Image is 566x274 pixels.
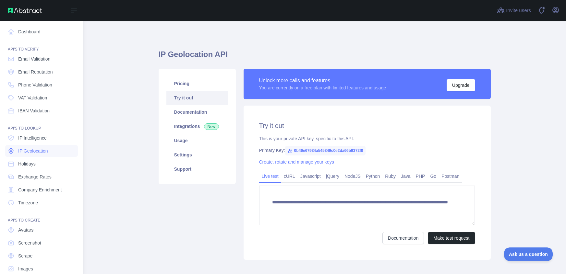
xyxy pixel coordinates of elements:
a: Email Reputation [5,66,78,78]
a: Phone Validation [5,79,78,91]
span: Scrape [18,253,32,259]
span: VAT Validation [18,95,47,101]
a: Integrations New [166,119,228,133]
span: Company Enrichment [18,187,62,193]
h1: IP Geolocation API [159,49,491,65]
a: Screenshot [5,237,78,249]
a: Avatars [5,224,78,236]
a: IBAN Validation [5,105,78,117]
iframe: Toggle Customer Support [504,247,553,261]
a: Dashboard [5,26,78,38]
a: Support [166,162,228,176]
a: Postman [439,171,462,181]
a: NodeJS [342,171,363,181]
a: cURL [281,171,298,181]
a: Javascript [298,171,323,181]
div: API'S TO VERIFY [5,39,78,52]
a: Ruby [382,171,398,181]
span: Screenshot [18,240,41,246]
a: Java [398,171,413,181]
span: 0b46e67934a545349c0e2da66b9372f0 [285,146,366,155]
a: Scrape [5,250,78,262]
button: Upgrade [447,79,475,91]
div: API'S TO CREATE [5,210,78,223]
a: Python [363,171,383,181]
span: Images [18,266,33,272]
button: Invite users [496,5,532,16]
span: Email Validation [18,56,50,62]
div: Primary Key: [259,147,475,154]
span: New [204,123,219,130]
a: Settings [166,148,228,162]
a: IP Intelligence [5,132,78,144]
a: Holidays [5,158,78,170]
a: Usage [166,133,228,148]
div: This is your private API key, specific to this API. [259,135,475,142]
a: Documentation [166,105,228,119]
div: You are currently on a free plan with limited features and usage [259,85,386,91]
a: Live test [259,171,281,181]
span: IBAN Validation [18,108,50,114]
span: Email Reputation [18,69,53,75]
a: IP Geolocation [5,145,78,157]
img: Abstract API [8,8,42,13]
a: VAT Validation [5,92,78,104]
a: jQuery [323,171,342,181]
a: Go [428,171,439,181]
a: Exchange Rates [5,171,78,183]
span: IP Geolocation [18,148,48,154]
span: Invite users [506,7,531,14]
a: Timezone [5,197,78,209]
a: Email Validation [5,53,78,65]
div: API'S TO LOOKUP [5,118,78,131]
a: Try it out [166,91,228,105]
div: Unlock more calls and features [259,77,386,85]
a: Pricing [166,76,228,91]
span: Timezone [18,200,38,206]
a: Documentation [382,232,424,244]
span: Avatars [18,227,33,233]
button: Make test request [428,232,475,244]
a: Company Enrichment [5,184,78,196]
a: Create, rotate and manage your keys [259,159,334,165]
span: Exchange Rates [18,174,52,180]
h2: Try it out [259,121,475,130]
a: PHP [413,171,428,181]
span: Phone Validation [18,82,52,88]
span: Holidays [18,161,36,167]
span: IP Intelligence [18,135,47,141]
